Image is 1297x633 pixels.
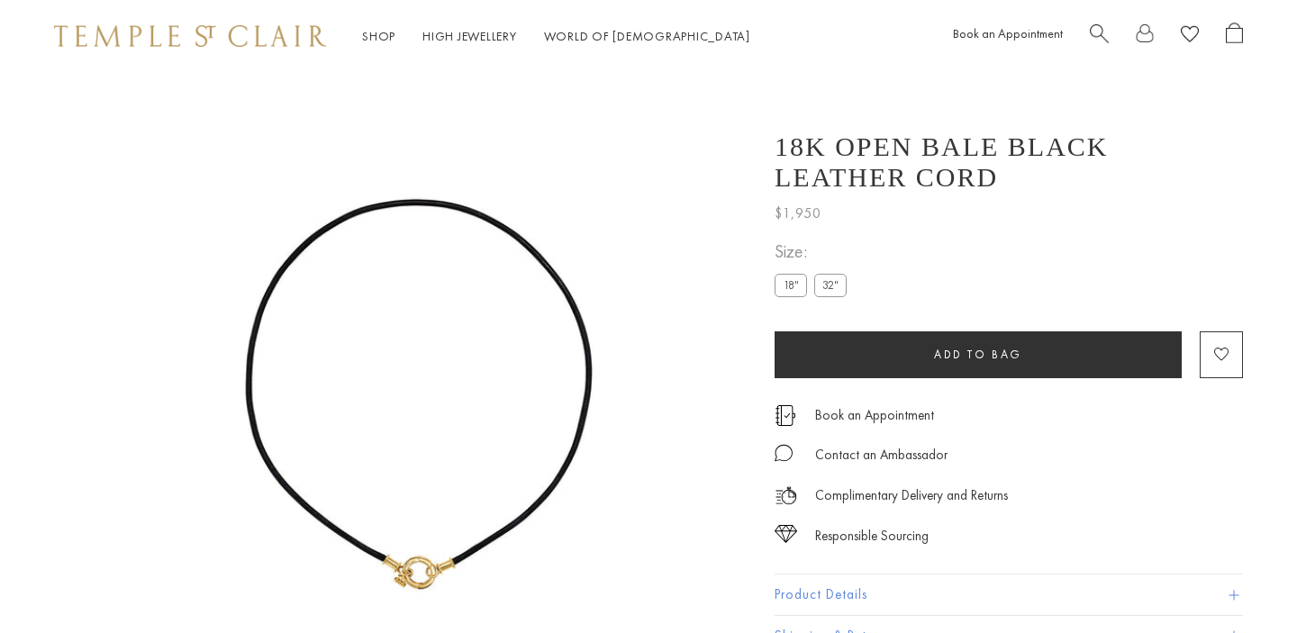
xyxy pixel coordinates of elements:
a: High JewelleryHigh Jewellery [422,28,517,44]
a: View Wishlist [1181,23,1199,50]
label: 18" [775,274,807,296]
h1: 18K Open Bale Black Leather Cord [775,131,1243,193]
a: Book an Appointment [815,405,934,425]
nav: Main navigation [362,25,750,48]
img: icon_appointment.svg [775,405,796,426]
span: Size: [775,237,854,267]
a: World of [DEMOGRAPHIC_DATA]World of [DEMOGRAPHIC_DATA] [544,28,750,44]
a: Search [1090,23,1109,50]
img: icon_sourcing.svg [775,525,797,543]
a: Book an Appointment [953,25,1063,41]
button: Add to bag [775,331,1182,378]
iframe: Gorgias live chat messenger [1207,548,1279,615]
img: Temple St. Clair [54,25,326,47]
a: ShopShop [362,28,395,44]
img: icon_delivery.svg [775,484,797,507]
div: Responsible Sourcing [815,525,929,547]
div: Contact an Ambassador [815,444,948,466]
span: Add to bag [934,347,1022,362]
span: $1,950 [775,202,821,225]
a: Open Shopping Bag [1226,23,1243,50]
p: Complimentary Delivery and Returns [815,484,1008,507]
label: 32" [814,274,847,296]
button: Product Details [775,574,1243,615]
img: MessageIcon-01_2.svg [775,444,793,462]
